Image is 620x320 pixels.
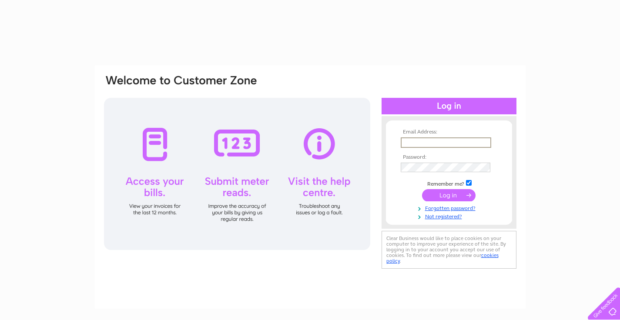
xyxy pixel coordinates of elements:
th: Password: [399,154,499,160]
th: Email Address: [399,129,499,135]
input: Submit [422,189,476,201]
div: Clear Business would like to place cookies on your computer to improve your experience of the sit... [382,231,516,269]
a: Not registered? [401,212,499,220]
td: Remember me? [399,179,499,187]
a: Forgotten password? [401,203,499,212]
a: cookies policy [386,252,499,264]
